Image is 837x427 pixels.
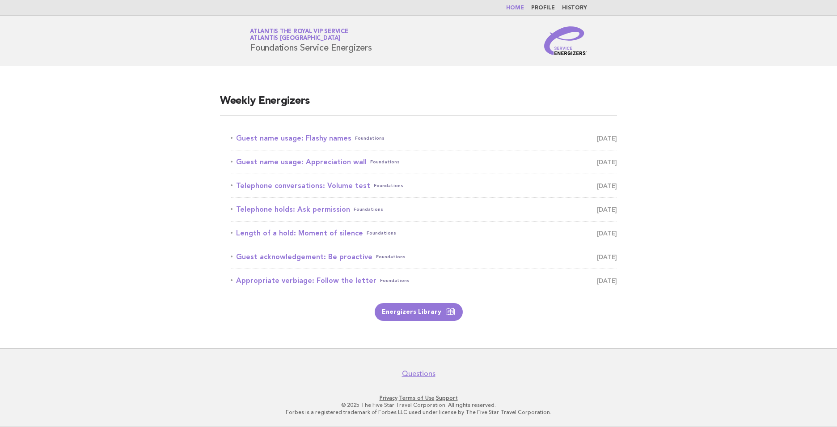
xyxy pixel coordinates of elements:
[597,132,617,145] span: [DATE]
[231,251,617,263] a: Guest acknowledgement: Be proactiveFoundations [DATE]
[250,29,372,52] h1: Foundations Service Energizers
[597,227,617,239] span: [DATE]
[367,227,396,239] span: Foundations
[231,179,617,192] a: Telephone conversations: Volume testFoundations [DATE]
[436,395,458,401] a: Support
[506,5,524,11] a: Home
[231,132,617,145] a: Guest name usage: Flashy namesFoundations [DATE]
[531,5,555,11] a: Profile
[597,274,617,287] span: [DATE]
[250,29,348,41] a: Atlantis the Royal VIP ServiceAtlantis [GEOGRAPHIC_DATA]
[231,274,617,287] a: Appropriate verbiage: Follow the letterFoundations [DATE]
[355,132,385,145] span: Foundations
[597,179,617,192] span: [DATE]
[399,395,435,401] a: Terms of Use
[145,394,692,401] p: · ·
[231,227,617,239] a: Length of a hold: Moment of silenceFoundations [DATE]
[597,251,617,263] span: [DATE]
[374,179,403,192] span: Foundations
[375,303,463,321] a: Energizers Library
[220,94,617,116] h2: Weekly Energizers
[145,401,692,409] p: © 2025 The Five Star Travel Corporation. All rights reserved.
[597,156,617,168] span: [DATE]
[231,156,617,168] a: Guest name usage: Appreciation wallFoundations [DATE]
[376,251,406,263] span: Foundations
[380,274,410,287] span: Foundations
[402,369,435,378] a: Questions
[231,203,617,216] a: Telephone holds: Ask permissionFoundations [DATE]
[380,395,397,401] a: Privacy
[562,5,587,11] a: History
[145,409,692,416] p: Forbes is a registered trademark of Forbes LLC used under license by The Five Star Travel Corpora...
[250,36,340,42] span: Atlantis [GEOGRAPHIC_DATA]
[544,26,587,55] img: Service Energizers
[597,203,617,216] span: [DATE]
[354,203,383,216] span: Foundations
[370,156,400,168] span: Foundations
